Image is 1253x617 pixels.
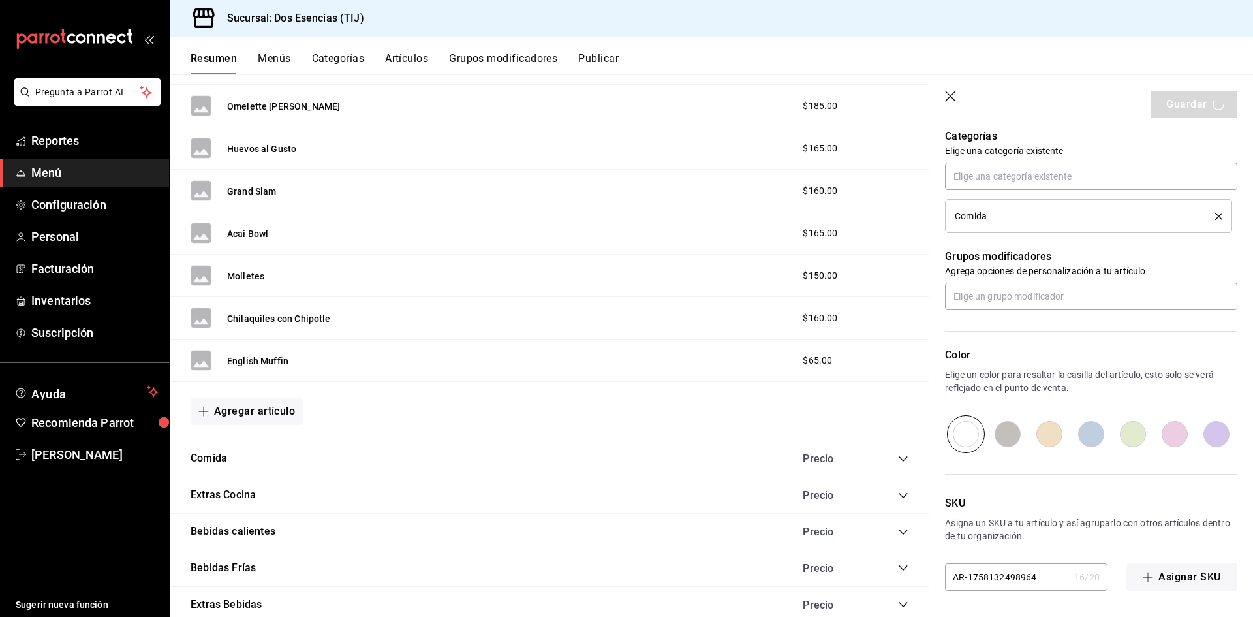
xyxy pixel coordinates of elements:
[191,52,1253,74] div: navigation tabs
[16,598,159,612] span: Sugerir nueva función
[898,527,908,537] button: collapse-category-row
[945,163,1237,190] input: Elige una categoría existente
[191,488,256,503] button: Extras Cocina
[945,368,1237,394] p: Elige un color para resaltar la casilla del artículo, esto solo se verá reflejado en el punto de ...
[898,563,908,573] button: collapse-category-row
[945,129,1237,144] p: Categorías
[227,142,296,155] button: Huevos al Gusto
[945,347,1237,363] p: Color
[945,264,1237,277] p: Agrega opciones de personalización a tu artículo
[227,185,277,198] button: Grand Slam
[258,52,290,74] button: Menús
[790,562,873,575] div: Precio
[803,184,837,198] span: $160.00
[790,526,873,538] div: Precio
[31,384,142,400] span: Ayuda
[191,597,262,612] button: Extras Bebidas
[578,52,619,74] button: Publicar
[945,283,1237,310] input: Elige un grupo modificador
[803,99,837,113] span: $185.00
[790,452,873,465] div: Precio
[31,132,159,150] span: Reportes
[31,196,159,214] span: Configuración
[803,354,832,368] span: $65.00
[1206,213,1222,220] button: delete
[31,446,159,464] span: [PERSON_NAME]
[31,414,159,432] span: Recomienda Parrot
[1126,563,1237,591] button: Asignar SKU
[803,269,837,283] span: $150.00
[9,95,161,108] a: Pregunta a Parrot AI
[227,100,340,113] button: Omelette [PERSON_NAME]
[803,311,837,325] span: $160.00
[227,227,268,240] button: Acai Bowl
[790,599,873,611] div: Precio
[31,228,159,245] span: Personal
[945,144,1237,157] p: Elige una categoría existente
[803,227,837,240] span: $165.00
[385,52,428,74] button: Artículos
[898,599,908,610] button: collapse-category-row
[790,489,873,501] div: Precio
[955,212,987,221] span: Comida
[144,34,154,44] button: open_drawer_menu
[31,324,159,341] span: Suscripción
[227,355,288,368] button: English Muffin
[312,52,365,74] button: Categorías
[191,524,275,539] button: Bebidas calientes
[227,312,331,325] button: Chilaquiles con Chipotle
[217,10,364,26] h3: Sucursal: Dos Esencias (TIJ)
[898,490,908,501] button: collapse-category-row
[191,52,237,74] button: Resumen
[803,142,837,155] span: $165.00
[227,270,264,283] button: Molletes
[191,398,303,425] button: Agregar artículo
[945,249,1237,264] p: Grupos modificadores
[31,260,159,277] span: Facturación
[945,516,1237,543] p: Asigna un SKU a tu artículo y así agruparlo con otros artículos dentro de tu organización.
[898,454,908,464] button: collapse-category-row
[449,52,557,74] button: Grupos modificadores
[14,78,161,106] button: Pregunta a Parrot AI
[191,561,256,576] button: Bebidas Frías
[35,86,140,99] span: Pregunta a Parrot AI
[945,496,1237,511] p: SKU
[1074,571,1100,584] div: 16 / 20
[191,451,227,466] button: Comida
[31,164,159,182] span: Menú
[31,292,159,309] span: Inventarios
